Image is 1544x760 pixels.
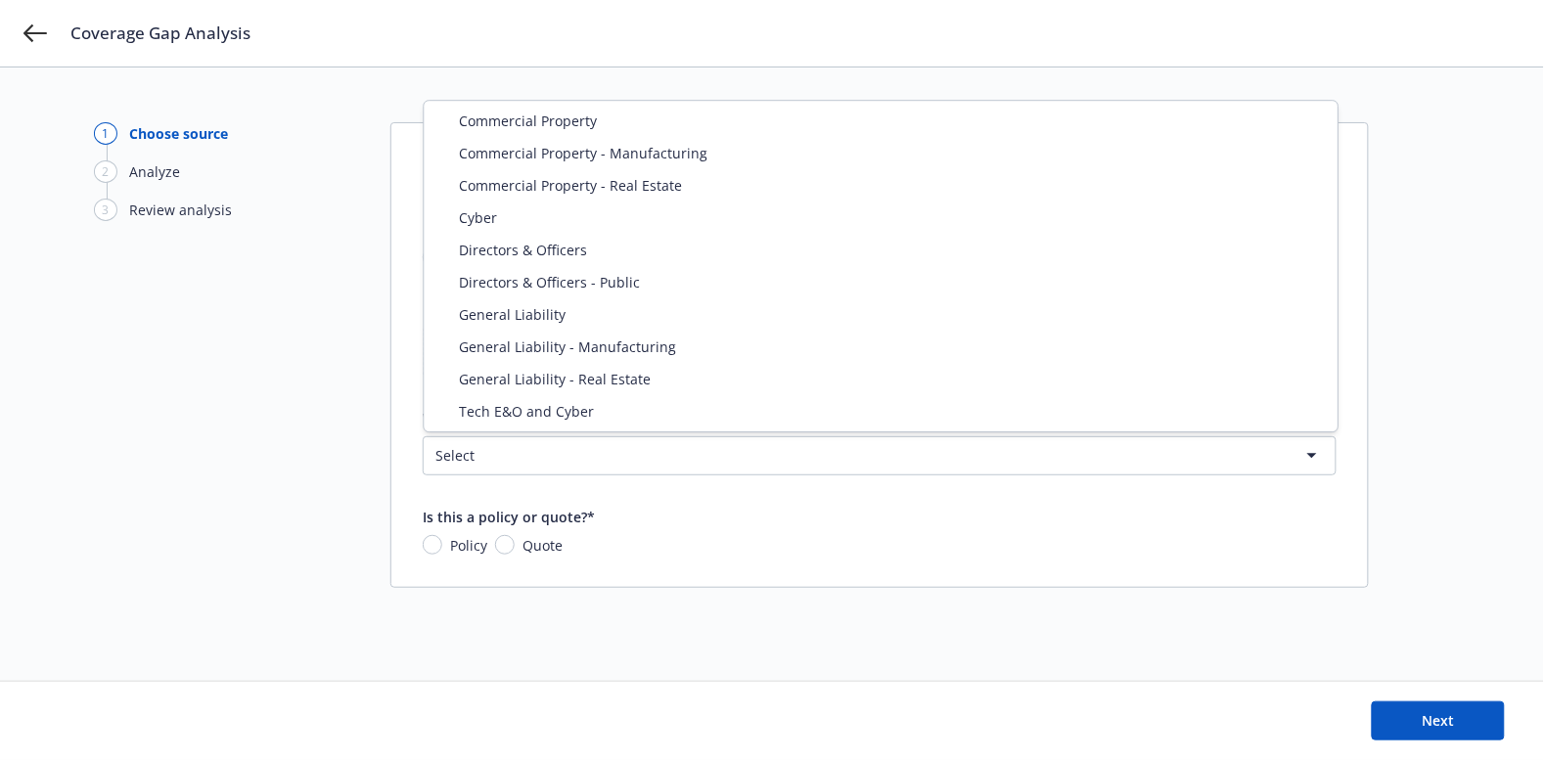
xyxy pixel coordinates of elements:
[460,111,598,131] span: Commercial Property
[460,143,708,163] span: Commercial Property - Manufacturing
[460,369,652,389] span: General Liability - Real Estate
[460,240,588,260] span: Directors & Officers
[460,401,595,422] span: Tech E&O and Cyber
[460,336,677,357] span: General Liability - Manufacturing
[460,207,498,228] span: Cyber
[1423,711,1455,730] span: Next
[460,175,683,196] span: Commercial Property - Real Estate
[460,272,641,292] span: Directors & Officers - Public
[460,304,567,325] span: General Liability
